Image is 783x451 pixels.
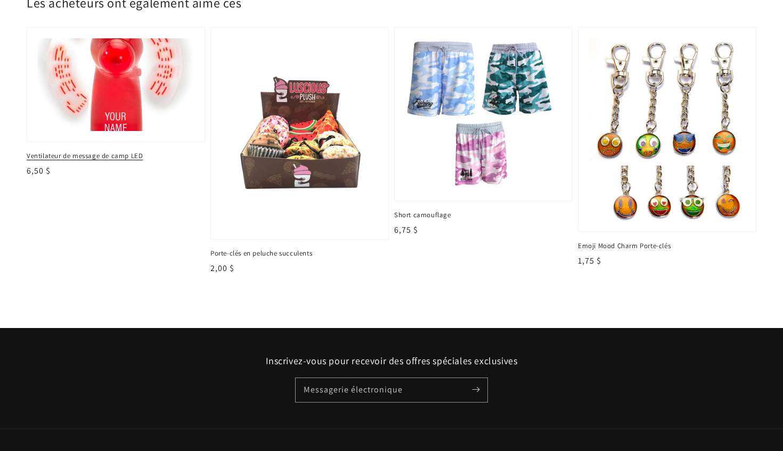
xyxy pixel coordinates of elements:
[464,378,487,401] button: S’inscrire
[578,27,756,267] a: Emoji Mood Charm Porte-clés Emoji Mood Charm Porte-clés 1,75 $
[27,27,205,177] a: Ventilateur de message de camp LEDVentilateur de message de camp LED Ventilateur de message de ca...
[27,151,205,161] span: Ventilateur de message de camp LED
[394,27,573,236] a: Short camouflageShort camouflage Short camouflage 6,75 $
[210,27,389,275] a: Porte-clés en peluche succulentsPorte-clés en peluche succulents Porte-clés en peluche succulents...
[36,37,197,133] img: Ventilateur de message de camp LED
[578,241,756,251] span: Emoji Mood Charm Porte-clés
[210,263,234,274] span: 2,00 $
[589,38,745,220] img: Emoji Mood Charm Porte-clés
[27,355,756,367] h2: Inscrivez-vous pour recevoir des offres spéciales exclusives
[578,255,601,266] span: 1,75 $
[394,210,573,220] span: Short camouflage
[394,224,418,235] span: 6,75 $
[27,165,51,176] span: 6,50 $
[210,249,389,258] span: Porte-clés en peluche succulents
